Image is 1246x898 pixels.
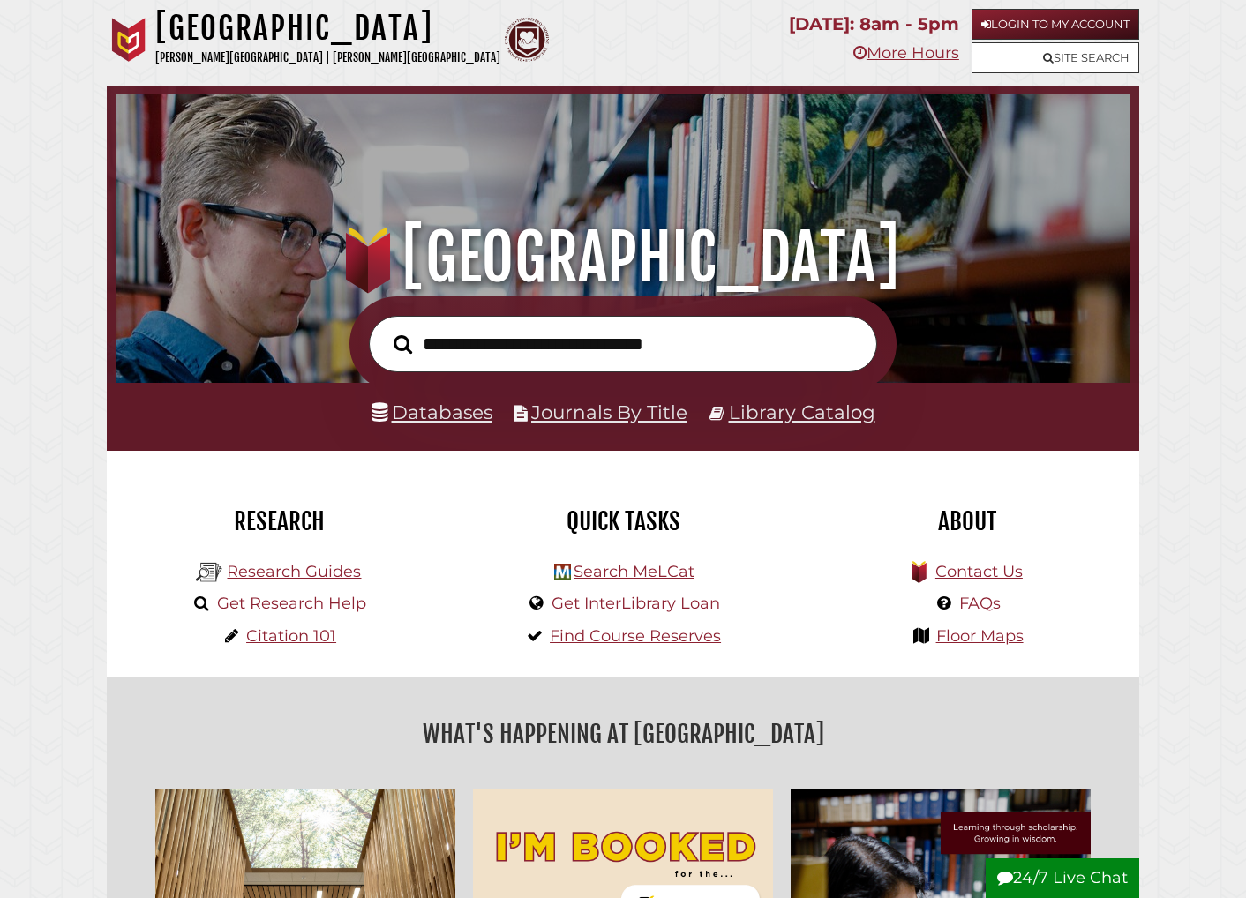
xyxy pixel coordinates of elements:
a: Search MeLCat [574,562,694,581]
a: FAQs [959,594,1001,613]
a: Research Guides [227,562,361,581]
a: More Hours [853,43,959,63]
button: Search [385,330,421,358]
a: Find Course Reserves [550,626,721,646]
p: [PERSON_NAME][GEOGRAPHIC_DATA] | [PERSON_NAME][GEOGRAPHIC_DATA] [155,48,500,68]
a: Citation 101 [246,626,336,646]
p: [DATE]: 8am - 5pm [789,9,959,40]
a: Site Search [972,42,1139,73]
h2: Research [120,506,438,536]
img: Hekman Library Logo [554,564,571,580]
a: Journals By Title [531,400,687,423]
h2: What's Happening at [GEOGRAPHIC_DATA] [120,714,1126,754]
a: Get Research Help [217,594,366,613]
img: Calvin University [107,18,151,62]
a: Login to My Account [972,9,1139,40]
a: Floor Maps [936,626,1024,646]
h2: Quick Tasks [464,506,782,536]
a: Library Catalog [729,400,875,423]
h1: [GEOGRAPHIC_DATA] [134,219,1112,296]
h1: [GEOGRAPHIC_DATA] [155,9,500,48]
i: Search [394,334,412,355]
a: Get InterLibrary Loan [552,594,720,613]
a: Contact Us [935,562,1023,581]
img: Hekman Library Logo [196,559,222,586]
a: Databases [372,400,492,423]
h2: About [808,506,1126,536]
img: Calvin Theological Seminary [505,18,549,62]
